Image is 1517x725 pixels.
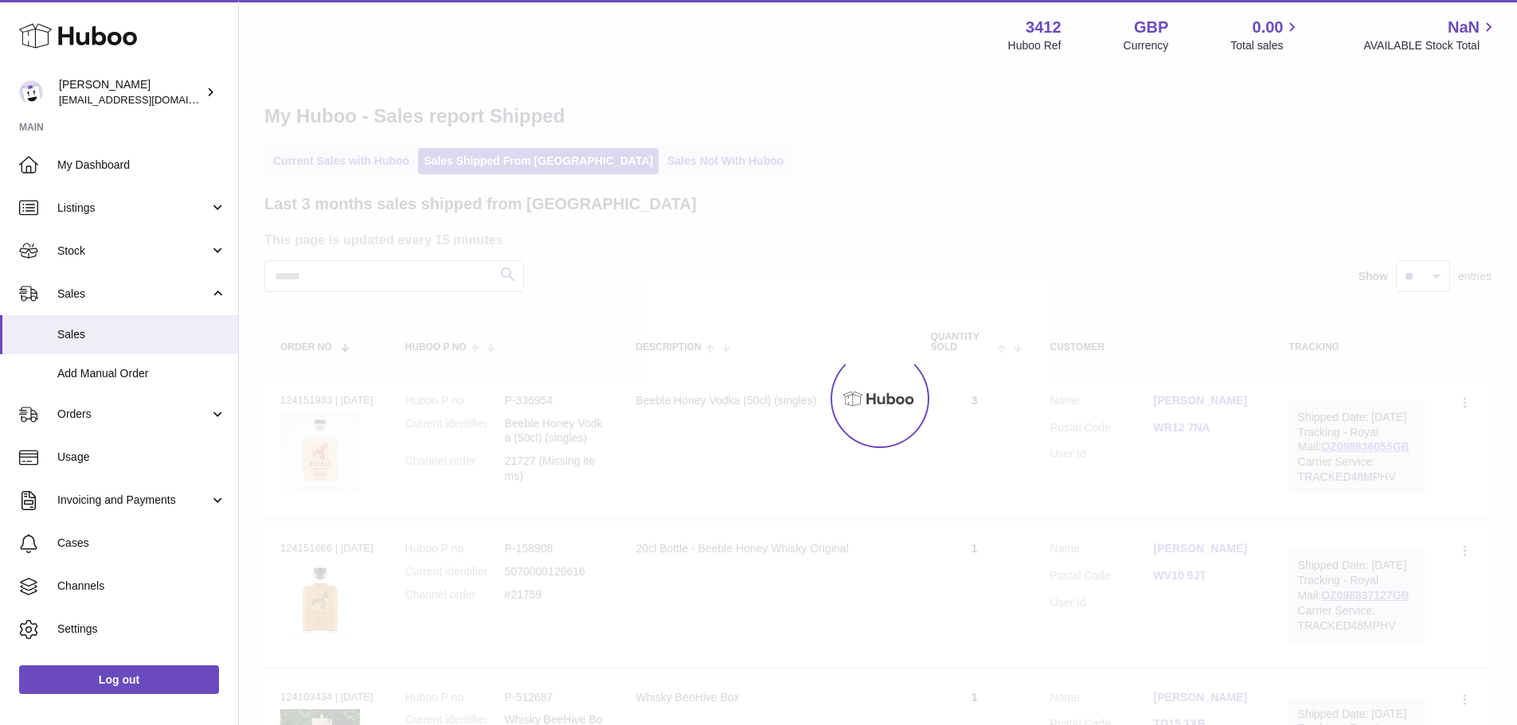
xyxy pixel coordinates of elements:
[1134,17,1168,38] strong: GBP
[57,158,226,173] span: My Dashboard
[57,244,209,259] span: Stock
[1448,17,1480,38] span: NaN
[57,366,226,381] span: Add Manual Order
[1363,38,1498,53] span: AVAILABLE Stock Total
[57,622,226,637] span: Settings
[1026,17,1062,38] strong: 3412
[1124,38,1169,53] div: Currency
[19,80,43,104] img: internalAdmin-3412@internal.huboo.com
[57,201,209,216] span: Listings
[57,536,226,551] span: Cases
[59,93,234,106] span: [EMAIL_ADDRESS][DOMAIN_NAME]
[57,286,209,302] span: Sales
[1363,17,1498,53] a: NaN AVAILABLE Stock Total
[1008,38,1062,53] div: Huboo Ref
[57,407,209,422] span: Orders
[59,77,202,107] div: [PERSON_NAME]
[57,327,226,342] span: Sales
[19,665,219,694] a: Log out
[1230,38,1301,53] span: Total sales
[57,493,209,508] span: Invoicing and Payments
[1230,17,1301,53] a: 0.00 Total sales
[57,579,226,594] span: Channels
[57,450,226,465] span: Usage
[1253,17,1284,38] span: 0.00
